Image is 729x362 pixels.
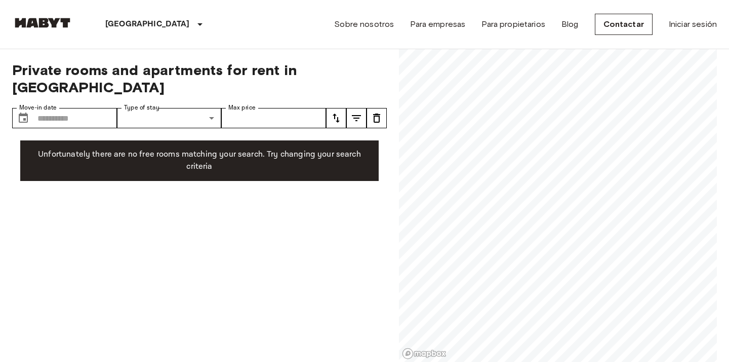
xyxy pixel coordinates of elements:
[481,18,545,30] a: Para propietarios
[12,61,387,96] span: Private rooms and apartments for rent in [GEOGRAPHIC_DATA]
[402,348,447,359] a: Mapbox logo
[28,149,371,173] p: Unfortunately there are no free rooms matching your search. Try changing your search criteria
[12,18,73,28] img: Habyt
[326,108,346,128] button: tune
[367,108,387,128] button: tune
[105,18,190,30] p: [GEOGRAPHIC_DATA]
[334,18,394,30] a: Sobre nosotros
[13,108,33,128] button: Choose date
[410,18,465,30] a: Para empresas
[346,108,367,128] button: tune
[669,18,717,30] a: Iniciar sesión
[228,103,256,112] label: Max price
[595,14,653,35] a: Contactar
[19,103,57,112] label: Move-in date
[124,103,159,112] label: Type of stay
[561,18,579,30] a: Blog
